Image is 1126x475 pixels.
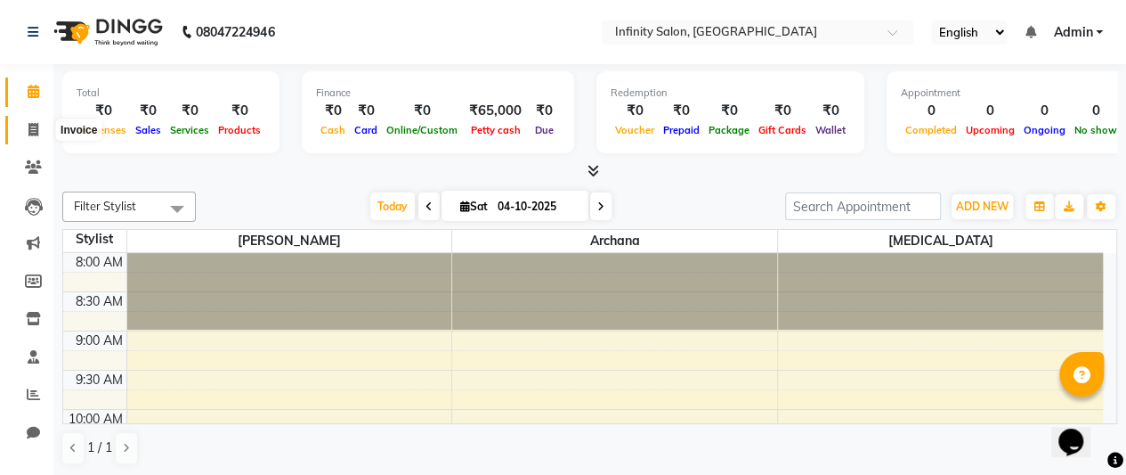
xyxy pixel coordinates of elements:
[77,101,131,121] div: ₹0
[350,124,382,136] span: Card
[956,200,1009,213] span: ADD NEW
[901,86,1122,101] div: Appointment
[196,7,274,57] b: 08047224946
[531,124,558,136] span: Due
[961,124,1019,136] span: Upcoming
[611,101,659,121] div: ₹0
[704,101,754,121] div: ₹0
[452,230,777,252] span: Archana
[370,192,415,220] span: Today
[72,371,126,389] div: 9:30 AM
[166,101,214,121] div: ₹0
[127,230,452,252] span: [PERSON_NAME]
[77,86,265,101] div: Total
[1019,124,1070,136] span: Ongoing
[382,101,462,121] div: ₹0
[529,101,560,121] div: ₹0
[811,101,850,121] div: ₹0
[166,124,214,136] span: Services
[65,410,126,429] div: 10:00 AM
[754,101,811,121] div: ₹0
[1019,101,1070,121] div: 0
[74,199,136,213] span: Filter Stylist
[131,124,166,136] span: Sales
[87,438,112,457] span: 1 / 1
[63,230,126,249] div: Stylist
[214,101,265,121] div: ₹0
[382,124,462,136] span: Online/Custom
[611,86,850,101] div: Redemption
[316,86,560,101] div: Finance
[72,253,126,272] div: 8:00 AM
[952,194,1013,219] button: ADD NEW
[214,124,265,136] span: Products
[56,119,101,141] div: Invoice
[659,101,704,121] div: ₹0
[1070,124,1122,136] span: No show
[901,101,961,121] div: 0
[704,124,754,136] span: Package
[1070,101,1122,121] div: 0
[316,101,350,121] div: ₹0
[811,124,850,136] span: Wallet
[901,124,961,136] span: Completed
[1051,404,1108,457] iframe: chat widget
[961,101,1019,121] div: 0
[492,193,581,220] input: 2025-10-04
[754,124,811,136] span: Gift Cards
[72,292,126,311] div: 8:30 AM
[72,332,126,350] div: 9:00 AM
[778,230,1103,252] span: [MEDICAL_DATA]
[131,101,166,121] div: ₹0
[316,124,350,136] span: Cash
[611,124,659,136] span: Voucher
[456,200,492,213] span: Sat
[1053,23,1092,42] span: Admin
[350,101,382,121] div: ₹0
[462,101,529,121] div: ₹65,000
[785,192,941,220] input: Search Appointment
[45,7,167,57] img: logo
[466,124,525,136] span: Petty cash
[659,124,704,136] span: Prepaid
